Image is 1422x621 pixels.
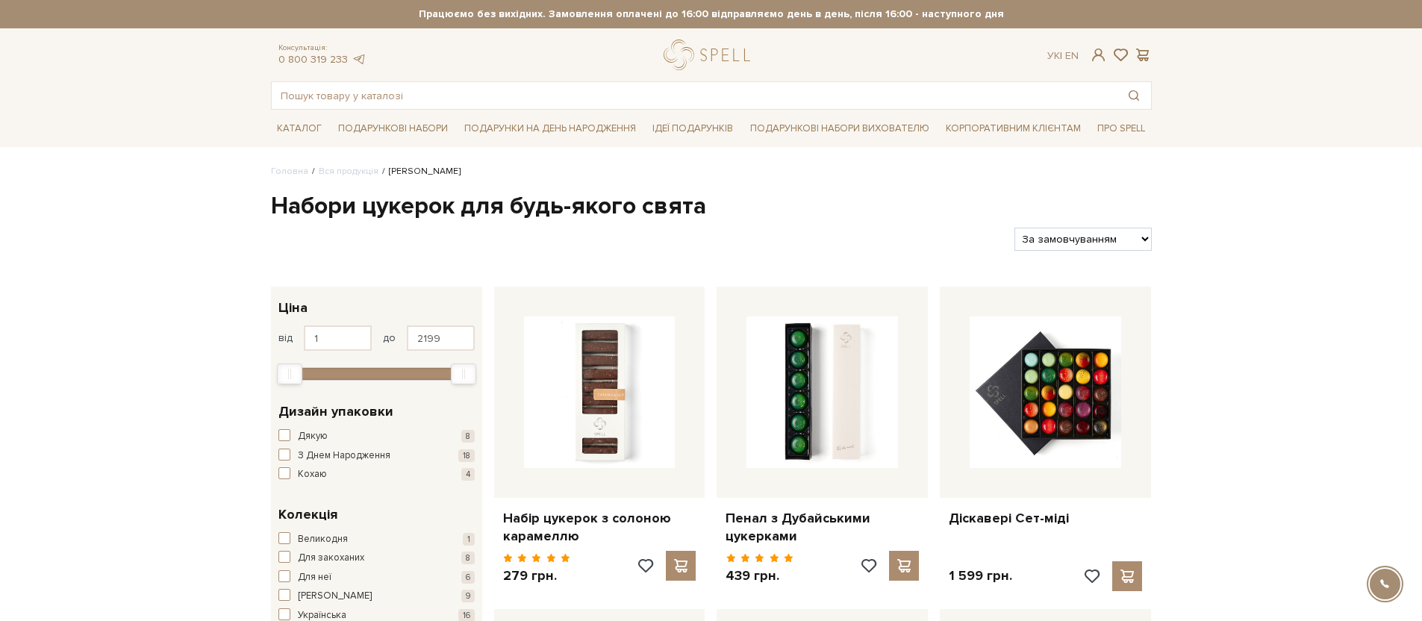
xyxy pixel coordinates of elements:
[272,82,1117,109] input: Пошук товару у каталозі
[1117,82,1151,109] button: Пошук товару у каталозі
[319,166,378,177] a: Вся продукція
[503,567,571,584] p: 279 грн.
[461,468,475,481] span: 4
[461,571,475,584] span: 6
[278,449,475,464] button: З Днем Народження 18
[726,510,919,545] a: Пенал з Дубайськими цукерками
[277,363,302,384] div: Min
[1091,117,1151,140] a: Про Spell
[298,429,328,444] span: Дякую
[278,43,367,53] span: Консультація:
[278,53,348,66] a: 0 800 319 233
[407,325,475,351] input: Ціна
[458,117,642,140] a: Подарунки на День народження
[278,570,475,585] button: Для неї 6
[1047,49,1079,63] div: Ук
[298,449,390,464] span: З Днем Народження
[664,40,757,70] a: logo
[278,589,475,604] button: [PERSON_NAME] 9
[304,325,372,351] input: Ціна
[278,467,475,482] button: Кохаю 4
[458,449,475,462] span: 18
[278,532,475,547] button: Великодня 1
[278,551,475,566] button: Для закоханих 8
[278,429,475,444] button: Дякую 8
[378,165,461,178] li: [PERSON_NAME]
[1060,49,1062,62] span: |
[271,166,308,177] a: Головна
[383,331,396,345] span: до
[461,590,475,602] span: 9
[949,510,1142,527] a: Діскавері Сет-міді
[278,505,337,525] span: Колекція
[461,430,475,443] span: 8
[271,7,1152,21] strong: Працюємо без вихідних. Замовлення оплачені до 16:00 відправляємо день в день, після 16:00 - насту...
[298,589,372,604] span: [PERSON_NAME]
[332,117,454,140] a: Подарункові набори
[298,570,331,585] span: Для неї
[271,117,328,140] a: Каталог
[1065,49,1079,62] a: En
[503,510,696,545] a: Набір цукерок з солоною карамеллю
[744,116,935,141] a: Подарункові набори вихователю
[949,567,1012,584] p: 1 599 грн.
[298,551,364,566] span: Для закоханих
[461,552,475,564] span: 8
[726,567,793,584] p: 439 грн.
[278,402,393,422] span: Дизайн упаковки
[298,467,327,482] span: Кохаю
[278,331,293,345] span: від
[278,298,308,318] span: Ціна
[352,53,367,66] a: telegram
[271,191,1152,222] h1: Набори цукерок для будь-якого свята
[463,533,475,546] span: 1
[298,532,348,547] span: Великодня
[940,116,1087,141] a: Корпоративним клієнтам
[451,363,476,384] div: Max
[646,117,739,140] a: Ідеї подарунків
